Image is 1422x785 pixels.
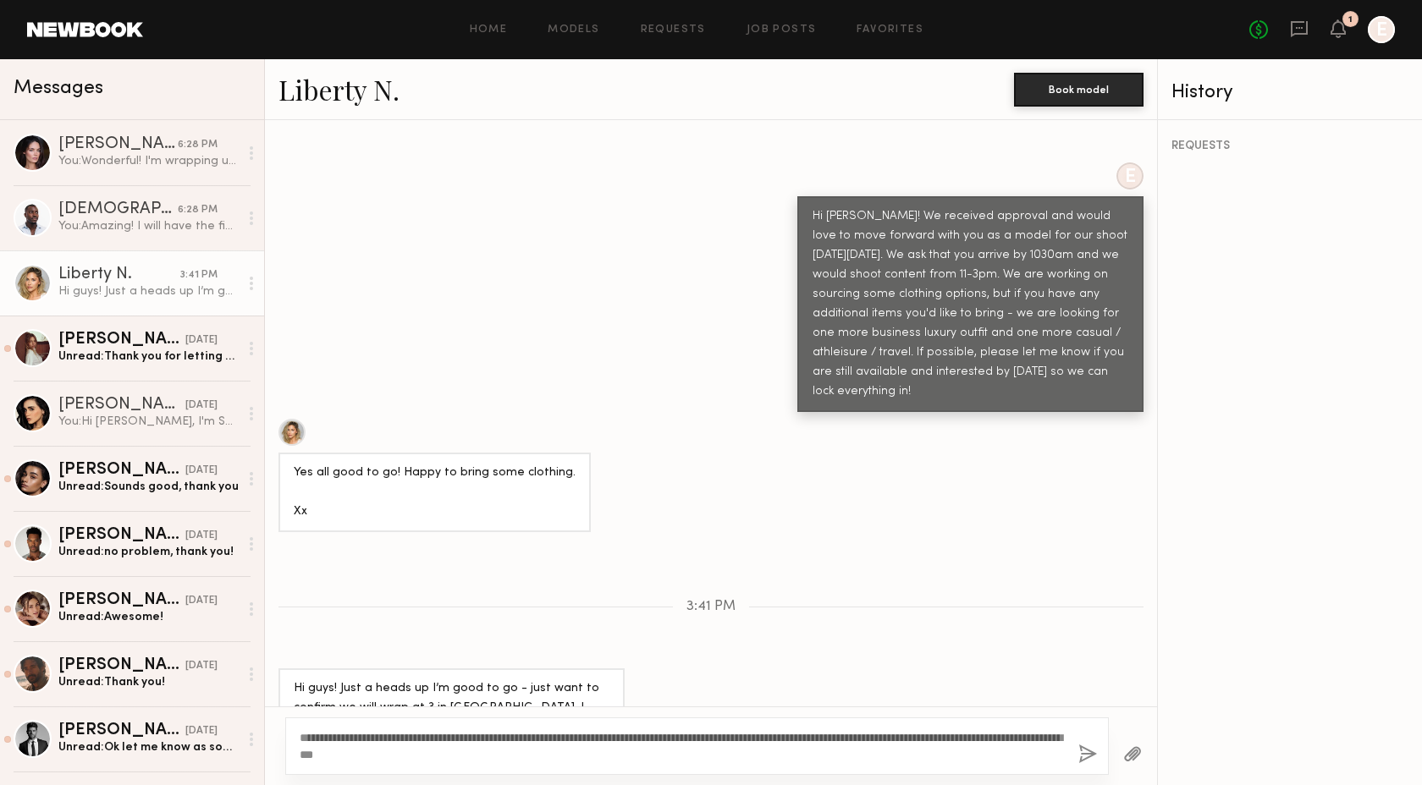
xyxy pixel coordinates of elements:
[185,463,218,479] div: [DATE]
[1171,140,1408,152] div: REQUESTS
[58,397,185,414] div: [PERSON_NAME]
[58,349,239,365] div: Unread: Thank you for letting me know and I’d love to work with you in the future if anything els...
[185,398,218,414] div: [DATE]
[58,283,239,299] div: Hi guys! Just a heads up I’m good to go - just want to confirm we will wrap at 3 in [GEOGRAPHIC_D...
[58,722,185,739] div: [PERSON_NAME]
[747,25,817,36] a: Job Posts
[58,739,239,755] div: Unread: Ok let me know as soon as possible
[294,464,576,522] div: Yes all good to go! Happy to bring some clothing. Xx
[294,679,609,757] div: Hi guys! Just a heads up I’m good to go - just want to confirm we will wrap at 3 in [GEOGRAPHIC_D...
[58,674,239,690] div: Unread: Thank you!
[185,723,218,739] div: [DATE]
[58,544,239,560] div: Unread: no problem, thank you!
[58,609,239,625] div: Unread: Awesome!
[58,266,180,283] div: Liberty N.
[180,267,218,283] div: 3:41 PM
[857,25,923,36] a: Favorites
[185,593,218,609] div: [DATE]
[1348,15,1353,25] div: 1
[813,207,1128,402] div: Hi [PERSON_NAME]! We received approval and would love to move forward with you as a model for our...
[1368,16,1395,43] a: E
[58,479,239,495] div: Unread: Sounds good, thank you
[58,218,239,234] div: You: Amazing! I will have the final run of show and concepts mapped out by end of day [DATE]. I'l...
[178,202,218,218] div: 6:28 PM
[548,25,599,36] a: Models
[58,657,185,674] div: [PERSON_NAME]
[58,414,239,430] div: You: Hi [PERSON_NAME], I'm SO sorry. for the delay. I just heard back from the brand last night o...
[641,25,706,36] a: Requests
[58,462,185,479] div: [PERSON_NAME]
[58,592,185,609] div: [PERSON_NAME]
[686,600,736,614] span: 3:41 PM
[1014,81,1144,96] a: Book model
[58,153,239,169] div: You: Wonderful! I'm wrapping up the planning by [DATE] end of day so I can follow up with the bri...
[185,528,218,544] div: [DATE]
[14,79,103,98] span: Messages
[185,658,218,674] div: [DATE]
[58,136,178,153] div: [PERSON_NAME]
[58,527,185,544] div: [PERSON_NAME]
[1014,73,1144,107] button: Book model
[58,332,185,349] div: [PERSON_NAME]
[1171,83,1408,102] div: History
[178,137,218,153] div: 6:28 PM
[58,201,178,218] div: [DEMOGRAPHIC_DATA][PERSON_NAME]
[278,71,400,107] a: Liberty N.
[470,25,508,36] a: Home
[185,332,218,349] div: [DATE]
